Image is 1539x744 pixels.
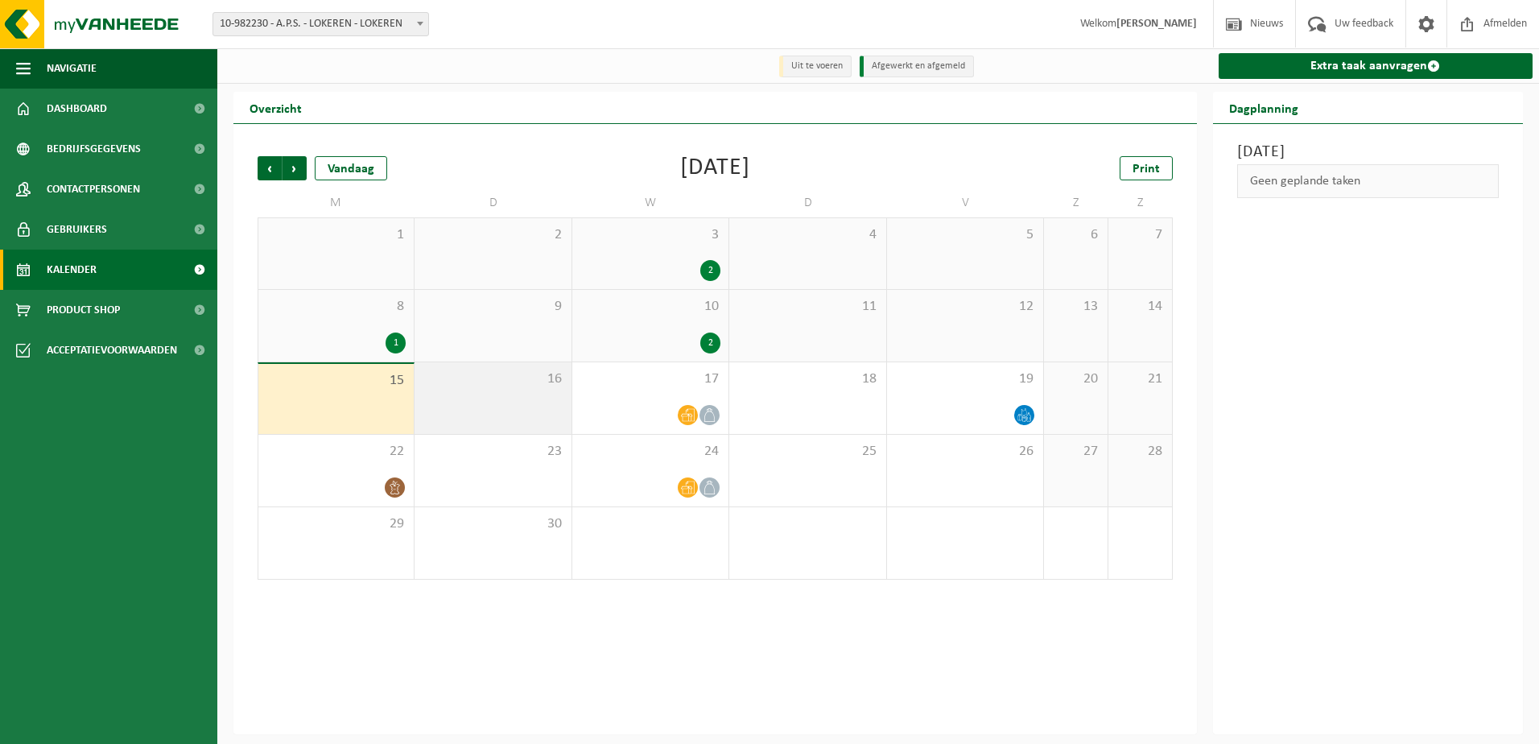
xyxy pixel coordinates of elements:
[258,156,282,180] span: Vorige
[895,443,1035,461] span: 26
[1237,164,1500,198] div: Geen geplande taken
[1237,140,1500,164] h3: [DATE]
[1116,18,1197,30] strong: [PERSON_NAME]
[1052,370,1100,388] span: 20
[423,515,563,533] span: 30
[1213,92,1314,123] h2: Dagplanning
[860,56,974,77] li: Afgewerkt en afgemeld
[700,333,720,353] div: 2
[729,188,886,217] td: D
[1116,370,1164,388] span: 21
[266,443,406,461] span: 22
[423,443,563,461] span: 23
[258,188,415,217] td: M
[47,250,97,290] span: Kalender
[1120,156,1173,180] a: Print
[386,333,406,353] div: 1
[47,209,107,250] span: Gebruikers
[1108,188,1173,217] td: Z
[266,298,406,316] span: 8
[47,290,120,330] span: Product Shop
[47,129,141,169] span: Bedrijfsgegevens
[266,372,406,390] span: 15
[779,56,852,77] li: Uit te voeren
[580,226,720,244] span: 3
[895,298,1035,316] span: 12
[1052,298,1100,316] span: 13
[1219,53,1533,79] a: Extra taak aanvragen
[572,188,729,217] td: W
[737,370,877,388] span: 18
[700,260,720,281] div: 2
[680,156,750,180] div: [DATE]
[895,226,1035,244] span: 5
[415,188,571,217] td: D
[580,370,720,388] span: 17
[1116,226,1164,244] span: 7
[737,226,877,244] span: 4
[1052,443,1100,461] span: 27
[47,89,107,129] span: Dashboard
[737,443,877,461] span: 25
[1116,443,1164,461] span: 28
[737,298,877,316] span: 11
[266,226,406,244] span: 1
[1044,188,1108,217] td: Z
[47,330,177,370] span: Acceptatievoorwaarden
[423,298,563,316] span: 9
[1116,298,1164,316] span: 14
[1133,163,1160,176] span: Print
[315,156,387,180] div: Vandaag
[423,370,563,388] span: 16
[212,12,429,36] span: 10-982230 - A.P.S. - LOKEREN - LOKEREN
[887,188,1044,217] td: V
[233,92,318,123] h2: Overzicht
[47,169,140,209] span: Contactpersonen
[580,443,720,461] span: 24
[47,48,97,89] span: Navigatie
[266,515,406,533] span: 29
[580,298,720,316] span: 10
[423,226,563,244] span: 2
[213,13,428,35] span: 10-982230 - A.P.S. - LOKEREN - LOKEREN
[895,370,1035,388] span: 19
[283,156,307,180] span: Volgende
[1052,226,1100,244] span: 6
